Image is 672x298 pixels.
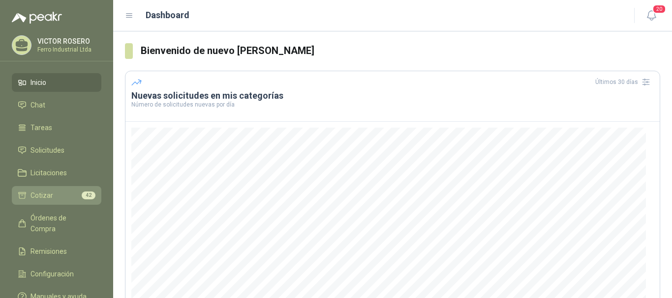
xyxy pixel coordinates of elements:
[141,43,660,58] h3: Bienvenido de nuevo [PERSON_NAME]
[31,100,45,110] span: Chat
[31,190,53,201] span: Cotizar
[595,74,654,90] div: Últimos 30 días
[131,90,654,102] h3: Nuevas solicitudes en mis categorías
[12,209,101,238] a: Órdenes de Compra
[12,186,101,205] a: Cotizar42
[12,118,101,137] a: Tareas
[31,122,52,133] span: Tareas
[12,141,101,160] a: Solicitudes
[12,96,101,114] a: Chat
[31,145,64,156] span: Solicitudes
[12,163,101,182] a: Licitaciones
[31,77,46,88] span: Inicio
[131,102,654,108] p: Número de solicitudes nuevas por día
[12,12,62,24] img: Logo peakr
[12,265,101,283] a: Configuración
[642,7,660,25] button: 20
[146,8,189,22] h1: Dashboard
[31,246,67,257] span: Remisiones
[31,213,92,234] span: Órdenes de Compra
[82,191,95,199] span: 42
[652,4,666,14] span: 20
[12,242,101,261] a: Remisiones
[37,38,99,45] p: VICTOR ROSERO
[31,269,74,279] span: Configuración
[37,47,99,53] p: Ferro Industrial Ltda
[31,167,67,178] span: Licitaciones
[12,73,101,92] a: Inicio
